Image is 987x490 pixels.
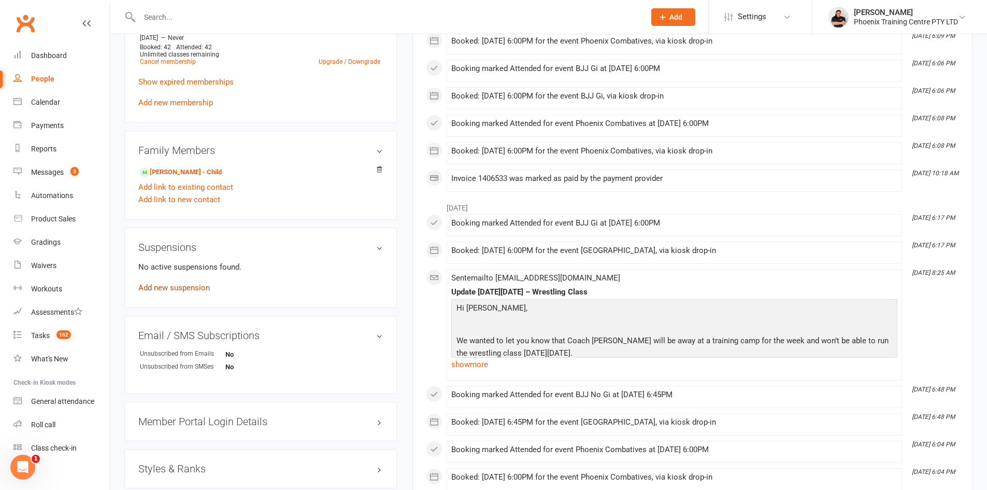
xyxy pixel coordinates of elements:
div: Tasks [31,331,50,340]
a: What's New [13,347,109,371]
div: Class check-in [31,444,77,452]
h3: Suspensions [138,242,383,253]
p: Hi [PERSON_NAME] [454,302,895,317]
div: Payments [31,121,64,130]
div: Booking marked Attended for event Phoenix Combatives at [DATE] 6:00PM [451,445,897,454]
a: Dashboard [13,44,109,67]
span: Attended: 42 [176,44,212,51]
i: [DATE] 6:48 PM [912,386,955,393]
span: Booked: 42 [140,44,171,51]
div: Booked: [DATE] 6:00PM for the event [GEOGRAPHIC_DATA], via kiosk drop-in [451,246,897,255]
i: [DATE] 6:17 PM [912,214,955,221]
h3: Email / SMS Subscriptions [138,330,383,341]
div: Roll call [31,421,55,429]
h3: Styles & Ranks [138,463,383,474]
div: People [31,75,54,83]
div: Messages [31,168,64,176]
div: Booked: [DATE] 6:45PM for the event [GEOGRAPHIC_DATA], via kiosk drop-in [451,418,897,427]
div: Waivers [31,261,56,270]
strong: No [225,351,285,358]
i: [DATE] 6:48 PM [912,413,955,421]
a: Automations [13,184,109,207]
div: Booked: [DATE] 6:00PM for the event BJJ Gi, via kiosk drop-in [451,92,897,101]
div: Booking marked Attended for event BJJ No Gi at [DATE] 6:45PM [451,390,897,399]
i: [DATE] 6:04 PM [912,468,955,475]
span: , [526,303,527,313]
a: Waivers [13,254,109,277]
span: Unlimited classes remaining [140,51,219,58]
i: [DATE] 8:25 AM [912,269,955,276]
img: thumb_image1630818763.png [828,7,849,27]
div: Booked: [DATE] 6:00PM for the event Phoenix Combatives, via kiosk drop-in [451,37,897,46]
div: [PERSON_NAME] [854,8,958,17]
a: Workouts [13,277,109,301]
input: Search... [136,10,638,24]
div: Unsubscribed from SMSes [140,362,225,372]
a: Show expired memberships [138,77,234,87]
span: Sent email to [EMAIL_ADDRESS][DOMAIN_NAME] [451,273,620,283]
div: Assessments [31,308,82,316]
div: Calendar [31,98,60,106]
span: 1 [32,455,40,463]
a: Assessments [13,301,109,324]
h3: Member Portal Login Details [138,416,383,427]
div: General attendance [31,397,94,405]
li: [DATE] [426,197,959,214]
a: Roll call [13,413,109,437]
a: Add link to new contact [138,193,220,206]
span: Settings [738,5,766,29]
div: Automations [31,191,73,200]
a: Messages 3 [13,161,109,184]
a: Class kiosk mode [13,437,109,460]
span: Add [669,13,682,21]
div: Booking marked Attended for event Phoenix Combatives at [DATE] 6:00PM [451,119,897,128]
div: Reports [31,145,56,153]
iframe: Intercom live chat [10,455,35,480]
a: Tasks 162 [13,324,109,347]
a: Add new membership [138,98,213,107]
i: [DATE] 10:18 AM [912,170,959,177]
i: [DATE] 6:17 PM [912,242,955,249]
div: Unsubscribed from Emails [140,349,225,359]
a: show more [451,357,897,372]
div: Workouts [31,285,62,293]
span: Never [168,34,184,41]
div: Gradings [31,238,61,246]
button: Add [651,8,695,26]
i: [DATE] 6:08 PM [912,115,955,122]
p: No active suspensions found. [138,261,383,273]
i: [DATE] 6:06 PM [912,60,955,67]
span: 162 [56,330,71,339]
i: [DATE] 6:09 PM [912,32,955,39]
div: Booked: [DATE] 6:00PM for the event Phoenix Combatives, via kiosk drop-in [451,473,897,482]
div: Invoice 1406533 was marked as paid by the payment provider [451,174,897,183]
p: We wanted to let you know that Coach [PERSON_NAME] will be away at a training camp for the week a... [454,334,895,362]
strong: No [225,363,285,371]
span: 3 [70,167,79,176]
a: Add link to existing contact [138,181,233,193]
a: Clubworx [12,10,38,36]
span: [DATE] [140,34,158,41]
a: Add new suspension [138,283,210,292]
a: Calendar [13,91,109,114]
a: Reports [13,137,109,161]
a: People [13,67,109,91]
div: Booking marked Attended for event BJJ Gi at [DATE] 6:00PM [451,64,897,73]
div: Product Sales [31,215,76,223]
a: Product Sales [13,207,109,231]
div: Update [DATE][DATE] – Wrestling Class [451,288,897,297]
div: — [137,34,383,42]
div: Phoenix Training Centre PTY LTD [854,17,958,26]
i: [DATE] 6:04 PM [912,441,955,448]
a: [PERSON_NAME] - Child [140,167,222,178]
div: What's New [31,355,68,363]
h3: Family Members [138,145,383,156]
div: Booking marked Attended for event BJJ Gi at [DATE] 6:00PM [451,219,897,228]
a: Upgrade / Downgrade [319,58,380,65]
i: [DATE] 6:08 PM [912,142,955,149]
a: General attendance kiosk mode [13,390,109,413]
div: Booked: [DATE] 6:00PM for the event Phoenix Combatives, via kiosk drop-in [451,147,897,156]
div: Dashboard [31,51,67,60]
a: Gradings [13,231,109,254]
a: Cancel membership [140,58,196,65]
